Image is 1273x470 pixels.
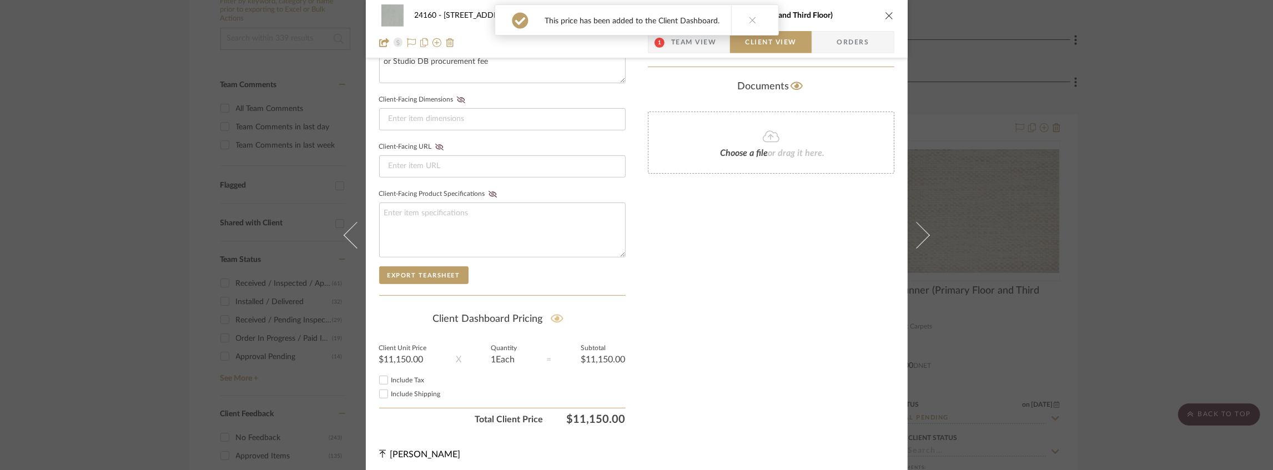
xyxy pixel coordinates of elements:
[432,143,447,151] button: Client-Facing URL
[379,266,469,284] button: Export Tearsheet
[379,143,447,151] label: Client-Facing URL
[379,108,626,130] input: Enter item dimensions
[768,149,825,158] span: or drag it here.
[746,31,797,53] span: Client View
[379,355,427,364] div: $11,150.00
[485,190,500,198] button: Client-Facing Product Specifications
[415,12,583,19] span: 24160 - [STREET_ADDRESS][PERSON_NAME]
[379,155,626,178] input: Enter item URL
[671,31,717,53] span: Team View
[390,450,461,459] span: [PERSON_NAME]
[379,413,544,426] span: Total Client Price
[379,4,406,27] img: f523d1d0-5aa4-4957-ac89-4cbe2b8c1287_48x40.jpg
[655,38,665,48] span: 1
[824,31,881,53] span: Orders
[454,96,469,104] button: Client-Facing Dimensions
[581,346,626,351] label: Subtotal
[884,11,894,21] button: close
[544,413,626,426] span: $11,150.00
[379,190,500,198] label: Client-Facing Product Specifications
[547,353,552,366] div: =
[581,355,626,364] div: $11,150.00
[721,149,768,158] span: Choose a file
[648,78,894,96] div: Documents
[379,96,469,104] label: Client-Facing Dimensions
[446,38,455,47] img: Remove from project
[456,353,462,366] div: X
[391,391,441,397] span: Include Shipping
[491,355,517,364] div: 1 Each
[545,16,720,26] div: This price has been added to the Client Dashboard.
[491,346,517,351] label: Quantity
[391,377,425,383] span: Include Tax
[379,307,626,332] div: Client Dashboard Pricing
[379,346,427,351] label: Client Unit Price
